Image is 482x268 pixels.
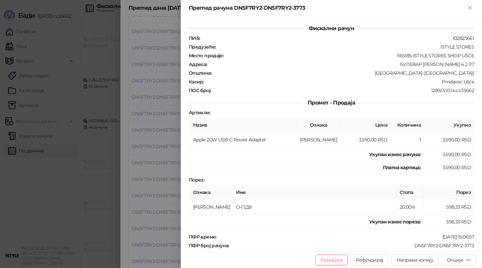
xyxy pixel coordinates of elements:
strong: ПФР број рачуна : [189,243,229,249]
td: 3.590,00 RSD [424,161,474,174]
strong: Бројач рачуна : [189,251,223,257]
td: 20,00% [397,199,424,215]
td: 598,33 RSD [424,215,474,228]
button: Рефундирај [350,255,389,265]
td: 3.590,00 RSD [424,148,474,161]
strong: Укупан износ пореза: [369,219,421,225]
button: Направи копију [391,255,438,265]
span: Промет - Продаја [302,99,360,106]
th: Име [233,186,397,199]
td: 598,33 RSD [424,199,474,215]
span: Направи копију [397,257,433,263]
th: Порез [424,186,474,199]
td: 1 [390,132,424,148]
th: Цена [340,119,390,132]
div: БУЛЕВАР [PERSON_NAME] 4 2 117 [208,61,475,67]
th: Количина [390,119,424,132]
strong: Адреса : [189,61,207,67]
button: Close [466,4,474,12]
button: Опције [441,255,477,265]
div: [GEOGRAPHIC_DATA] ([GEOGRAPHIC_DATA]) [212,70,475,76]
strong: ПОС број : [189,87,211,93]
td: [PERSON_NAME] [297,132,340,148]
div: 1165185-ISTYLE STORES SHOP UŠĆE [224,53,475,59]
strong: Платна картица : [383,164,421,171]
div: Опције [447,257,463,263]
button: Поништи [315,255,348,265]
strong: ПФР време : [189,234,217,240]
div: Преглед рачуна DN5F7RY2-DN5F7RY2-3773 [189,4,466,12]
strong: Предузеће : [189,44,216,50]
div: 1289/3.10.14-cc35662 [212,87,475,93]
strong: Порез : [189,177,204,183]
strong: Артикли : [189,110,210,116]
th: Укупно [424,119,474,132]
strong: Место продаје : [189,53,224,59]
div: DN5F7RY2-DN5F7RY2-3773 [230,243,475,249]
td: [PERSON_NAME] [190,199,233,215]
div: 102825661 [200,35,475,41]
th: Стопа [397,186,424,199]
td: О-ПДВ [233,199,397,215]
strong: Касир : [189,79,204,85]
td: 3.590,00 RSD [340,132,390,148]
div: Prodavac Ušće [205,79,475,85]
strong: Укупан износ рачуна : [369,151,421,157]
span: Фискални рачун [303,25,359,31]
td: 3.590,00 RSD [424,132,474,148]
div: [DATE] 15:06:57 [217,234,475,240]
th: Ознака [297,119,340,132]
div: ISTYLE STORES [217,44,475,50]
th: Назив [190,119,297,132]
strong: Општина : [189,70,212,76]
strong: ПИБ : [189,35,200,41]
td: Apple 20W USB-C Power Adapter [190,132,297,148]
div: 3652/3773ПП [223,251,475,257]
th: Ознака [190,186,233,199]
